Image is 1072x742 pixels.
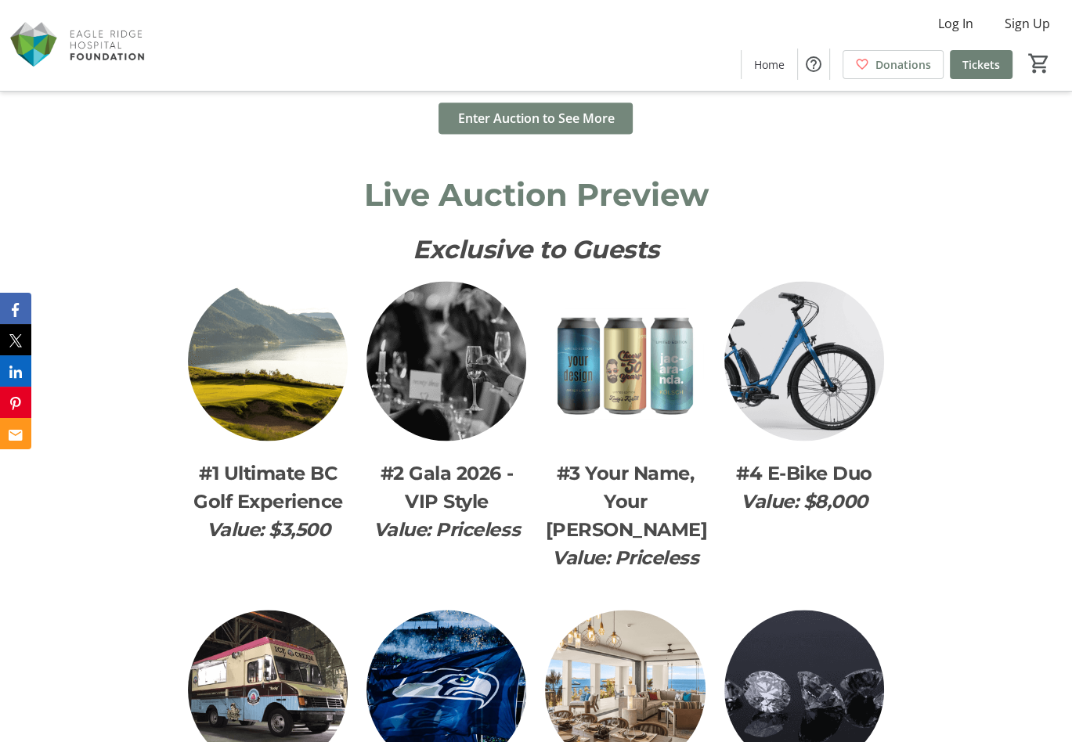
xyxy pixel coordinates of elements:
span: Log In [938,14,973,33]
button: Enter Auction to See More [439,103,633,134]
span: #3 Your Name, Your [PERSON_NAME] [545,462,707,541]
span: #4 E-Bike Duo [736,462,872,484]
img: <p><span style="color: rgb(74, 74, 74);">#1 Ultimate BC Golf Experience </span></p><p><em style="... [188,281,348,441]
button: Log In [926,11,986,36]
em: Exclusive to Guests [413,234,659,265]
button: Sign Up [992,11,1063,36]
em: Value: Priceless [374,518,520,541]
span: #2 Gala 2026 - VIP Style [381,462,513,513]
span: Tickets [962,56,1000,73]
span: #1 Ultimate BC Golf Experience [193,462,343,513]
img: <p><span style="color: rgb(74, 74, 74);">#4 E-Bike Duo</span></p><p><em style="color: rgb(74, 74,... [724,281,884,441]
span: Sign Up [1005,14,1050,33]
img: <p><span style="color: rgb(74, 74, 74);">#3 Your Name, Your Patina Brew</span></p><p><em style="c... [545,281,705,441]
button: Help [798,49,829,80]
a: Donations [843,50,944,79]
em: Value: $8,000 [741,490,868,513]
span: Enter Auction to See More [457,109,614,128]
em: Value: Priceless [552,546,698,569]
p: Live Auction Preview [188,171,884,218]
em: Value: $3,500 [207,518,330,541]
img: <p><span style="color: rgb(74, 74, 74);">#2 Gala 2026 - VIP Style</span></p><p><em style="color: ... [366,281,526,441]
img: Eagle Ridge Hospital Foundation's Logo [9,6,149,85]
span: Home [754,56,785,73]
a: Tickets [950,50,1012,79]
span: Donations [875,56,931,73]
a: Home [742,50,797,79]
button: Cart [1025,49,1053,77]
